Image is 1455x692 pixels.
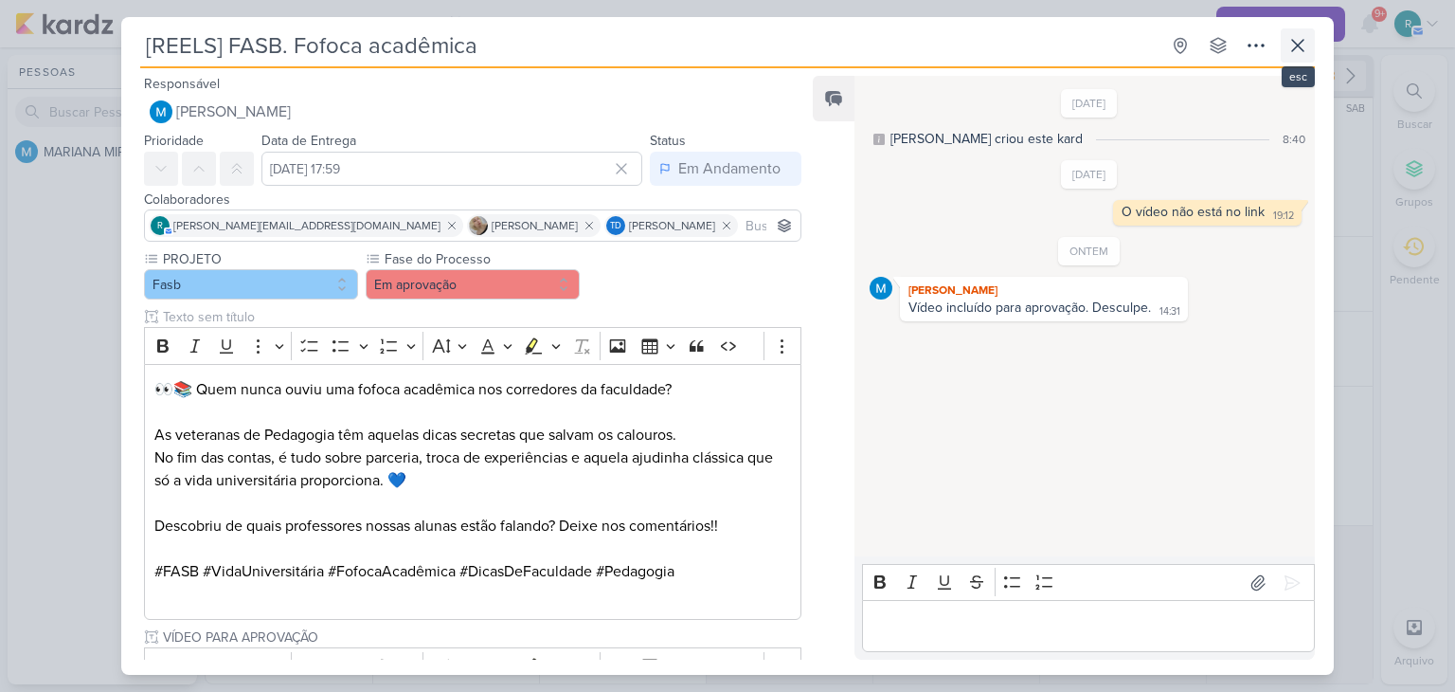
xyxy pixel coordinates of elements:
img: MARIANA MIRANDA [150,100,172,123]
input: Texto sem título [159,628,801,647]
div: [PERSON_NAME] [904,281,1184,300]
div: Editor toolbar [144,647,801,684]
button: Fasb [144,269,358,300]
input: Select a date [261,152,642,186]
div: Editor editing area: main [144,364,801,621]
p: No fim das contas, é tudo sobre parceria, troca de experiências e aquela ajudinha clássica que só... [154,446,791,492]
button: Em aprovação [366,269,580,300]
div: 14:31 [1159,304,1180,319]
input: Buscar [742,214,797,237]
label: Responsável [144,76,220,92]
p: #FASB #VidaUniversitária #FofocaAcadêmica #DicasDeFaculdade #Pedagogia [154,560,791,606]
div: Editor editing area: main [862,600,1315,652]
button: [PERSON_NAME] [144,95,801,129]
label: Data de Entrega [261,133,356,149]
input: Kard Sem Título [140,28,1159,63]
p: Td [610,222,621,231]
div: O vídeo não está no link [1122,204,1265,220]
div: Thais de carvalho [606,216,625,235]
div: Colaboradores [144,190,801,209]
div: 19:12 [1273,209,1294,224]
img: MARIANA MIRANDA [870,277,892,300]
div: roberta.pecora@fasb.com.br [151,216,170,235]
div: 8:40 [1283,131,1305,148]
span: [PERSON_NAME] [176,100,291,123]
span: [PERSON_NAME] [492,217,578,234]
div: Editor toolbar [862,564,1315,601]
input: Texto sem título [159,307,801,327]
div: [PERSON_NAME] criou este kard [890,129,1083,149]
p: Descobriu de quais professores nossas alunas estão falando? Deixe nos comentários!! [154,515,791,537]
label: Fase do Processo [383,249,580,269]
div: Editor toolbar [144,327,801,364]
span: [PERSON_NAME][EMAIL_ADDRESS][DOMAIN_NAME] [173,217,440,234]
img: Sarah Violante [469,216,488,235]
span: [PERSON_NAME] [629,217,715,234]
p: As veteranas de Pedagogia têm aquelas dicas secretas que salvam os calouros. [154,401,791,446]
label: PROJETO [161,249,358,269]
div: esc [1282,66,1315,87]
label: Prioridade [144,133,204,149]
p: r [157,222,163,231]
label: Status [650,133,686,149]
div: Em Andamento [678,157,781,180]
button: Em Andamento [650,152,801,186]
div: Vídeo incluído para aprovação. Desculpe. [908,300,1151,316]
p: 👀📚 Quem nunca ouviu uma fofoca acadêmica nos corredores da faculdade? [154,378,791,401]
